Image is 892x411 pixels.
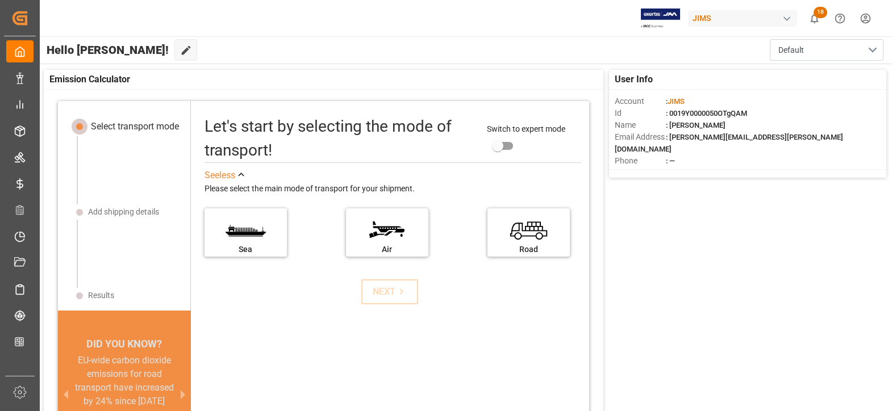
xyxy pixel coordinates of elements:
span: Phone [615,155,666,167]
div: DID YOU KNOW? [58,334,191,354]
span: : [PERSON_NAME] [666,121,726,129]
div: Road [493,244,564,255]
div: NEXT [373,285,407,299]
span: Default [778,44,804,56]
span: : [PERSON_NAME][EMAIL_ADDRESS][PERSON_NAME][DOMAIN_NAME] [615,133,843,153]
span: Switch to expert mode [487,124,565,133]
button: open menu [770,39,883,61]
div: Select transport mode [91,120,179,133]
span: Email Address [615,131,666,143]
div: Sea [210,244,281,255]
span: JIMS [668,97,685,106]
div: Let's start by selecting the mode of transport! [205,115,476,162]
div: Add shipping details [88,206,159,218]
button: show 18 new notifications [802,6,827,31]
div: Air [352,244,423,255]
span: User Info [615,73,653,86]
span: : 0019Y0000050OTgQAM [666,109,747,118]
span: 18 [814,7,827,18]
span: : [666,97,685,106]
div: See less [205,169,235,182]
img: Exertis%20JAM%20-%20Email%20Logo.jpg_1722504956.jpg [641,9,680,28]
div: JIMS [688,10,797,27]
span: Account [615,95,666,107]
div: Results [88,290,114,301]
button: Help Center [827,6,853,31]
div: Please select the main mode of transport for your shipment. [205,182,582,196]
span: : Shipper [666,169,694,177]
span: Hello [PERSON_NAME]! [47,39,169,61]
button: NEXT [361,279,418,304]
span: Emission Calculator [49,73,130,86]
span: : — [666,157,675,165]
button: JIMS [688,7,802,29]
span: Id [615,107,666,119]
span: Name [615,119,666,131]
span: Account Type [615,167,666,179]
